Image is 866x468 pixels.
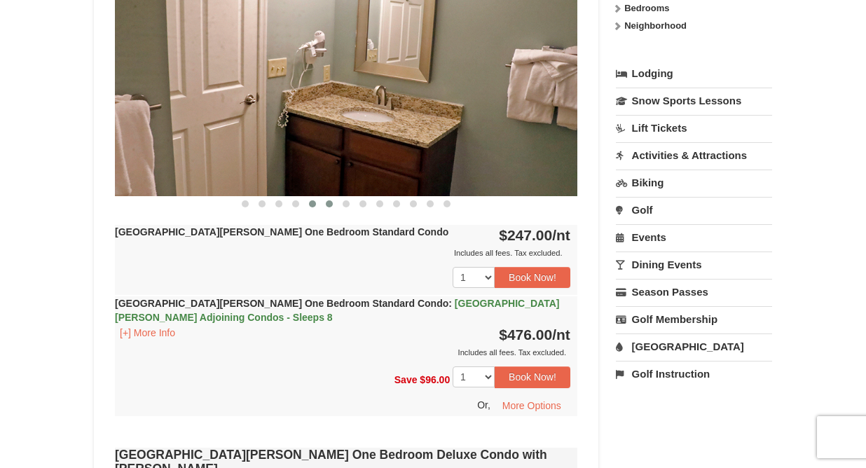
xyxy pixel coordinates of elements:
[616,115,772,141] a: Lift Tickets
[552,227,570,243] span: /nt
[115,345,570,359] div: Includes all fees. Tax excluded.
[616,142,772,168] a: Activities & Attractions
[495,267,570,288] button: Book Now!
[115,325,180,340] button: [+] More Info
[448,298,452,309] span: :
[616,224,772,250] a: Events
[499,326,552,343] span: $476.00
[616,61,772,86] a: Lodging
[115,246,570,260] div: Includes all fees. Tax excluded.
[616,170,772,195] a: Biking
[616,361,772,387] a: Golf Instruction
[477,399,490,410] span: Or,
[616,197,772,223] a: Golf
[624,3,669,13] strong: Bedrooms
[552,326,570,343] span: /nt
[493,395,570,416] button: More Options
[495,366,570,387] button: Book Now!
[616,333,772,359] a: [GEOGRAPHIC_DATA]
[394,374,418,385] span: Save
[616,252,772,277] a: Dining Events
[616,88,772,113] a: Snow Sports Lessons
[115,298,559,323] strong: [GEOGRAPHIC_DATA][PERSON_NAME] One Bedroom Standard Condo
[616,306,772,332] a: Golf Membership
[499,227,570,243] strong: $247.00
[624,20,687,31] strong: Neighborhood
[115,226,448,238] strong: [GEOGRAPHIC_DATA][PERSON_NAME] One Bedroom Standard Condo
[616,279,772,305] a: Season Passes
[420,374,450,385] span: $96.00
